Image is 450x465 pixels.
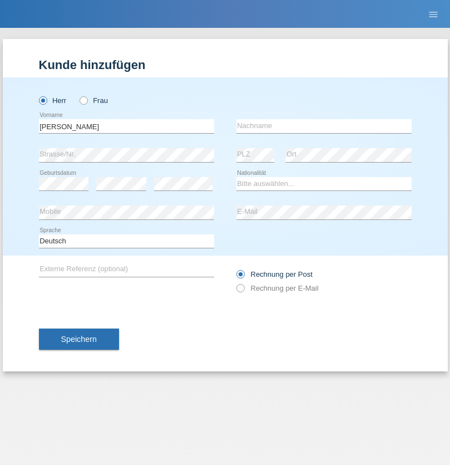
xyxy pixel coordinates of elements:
[422,11,444,17] a: menu
[80,96,87,104] input: Frau
[236,270,313,278] label: Rechnung per Post
[236,284,319,292] label: Rechnung per E-Mail
[39,96,67,105] label: Herr
[61,335,97,344] span: Speichern
[39,329,119,350] button: Speichern
[236,284,244,298] input: Rechnung per E-Mail
[236,270,244,284] input: Rechnung per Post
[428,9,439,20] i: menu
[39,96,46,104] input: Herr
[39,58,412,72] h1: Kunde hinzufügen
[80,96,108,105] label: Frau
